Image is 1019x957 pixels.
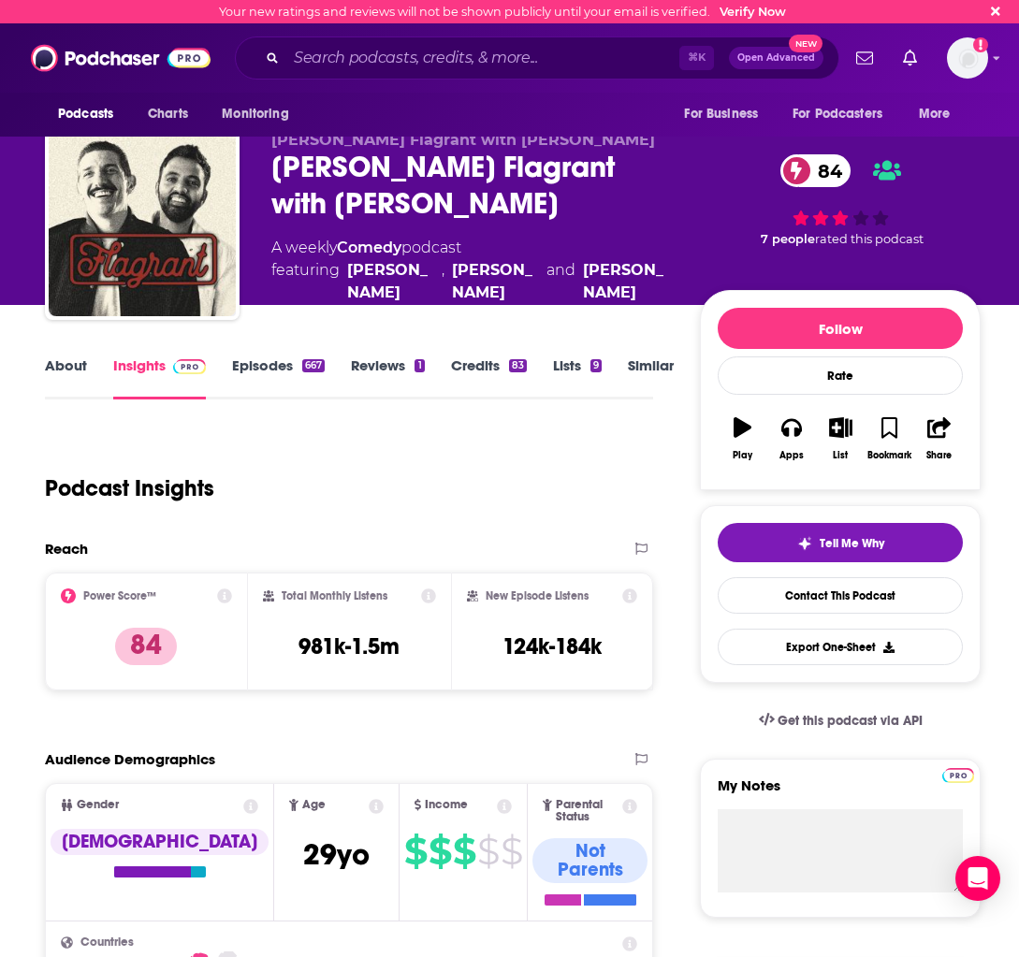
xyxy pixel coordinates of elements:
a: Show notifications dropdown [895,42,924,74]
button: Share [914,405,963,472]
span: Get this podcast via API [778,713,923,729]
span: , [442,259,444,304]
label: My Notes [718,776,963,809]
h2: Power Score™ [83,589,156,602]
h2: Total Monthly Listens [282,589,387,602]
div: [PERSON_NAME] [347,259,434,304]
span: Parental Status [556,799,619,823]
a: Get this podcast via API [744,698,939,744]
a: Comedy [337,239,401,256]
span: rated this podcast [815,232,924,246]
div: Bookmark [867,450,911,461]
button: tell me why sparkleTell Me Why [718,523,963,562]
span: For Podcasters [793,101,882,127]
img: Podchaser - Follow, Share and Rate Podcasts [31,40,211,76]
div: List [833,450,848,461]
button: open menu [45,96,138,132]
div: Open Intercom Messenger [955,856,1000,901]
span: featuring [271,259,670,304]
button: open menu [671,96,781,132]
span: 84 [799,154,852,187]
button: open menu [780,96,910,132]
div: 667 [302,359,325,372]
div: [DEMOGRAPHIC_DATA] [51,829,269,855]
a: InsightsPodchaser Pro [113,356,206,399]
span: 7 people [761,232,815,246]
div: A weekly podcast [271,237,670,304]
span: Age [302,799,326,811]
svg: Email not verified [973,37,988,52]
img: Podchaser Pro [173,359,206,374]
div: Not Parents [532,838,648,883]
div: Search podcasts, credits, & more... [235,36,839,80]
span: Tell Me Why [820,536,884,551]
img: User Profile [947,37,988,79]
button: Play [718,405,766,472]
div: Your new ratings and reviews will not be shown publicly until your email is verified. [219,5,786,19]
span: Countries [80,936,134,949]
h2: New Episode Listens [486,589,589,602]
h3: 124k-184k [502,632,602,660]
span: Income [425,799,468,811]
span: [PERSON_NAME] Flagrant with [PERSON_NAME] [271,131,655,149]
h2: Reach [45,540,88,558]
a: Episodes667 [232,356,325,399]
a: Verify Now [720,5,786,19]
button: Apps [767,405,816,472]
span: More [919,101,951,127]
a: Pro website [942,765,975,783]
a: Similar [628,356,674,399]
span: $ [404,836,427,866]
div: 9 [590,359,602,372]
div: Share [926,450,952,461]
a: About [45,356,87,399]
input: Search podcasts, credits, & more... [286,43,679,73]
a: Credits83 [451,356,527,399]
span: Logged in as charlottestone [947,37,988,79]
button: open menu [209,96,313,132]
img: Andrew Schulz's Flagrant with Akaash Singh [49,129,236,316]
p: 84 [115,628,177,665]
a: 84 [780,154,852,187]
span: Open Advanced [737,53,815,63]
h3: 981k-1.5m [298,632,400,660]
div: Apps [779,450,804,461]
h2: Audience Demographics [45,750,215,768]
a: Contact This Podcast [718,577,963,614]
span: 29 yo [303,836,370,873]
a: Reviews1 [351,356,424,399]
span: For Business [684,101,758,127]
div: [PERSON_NAME] [583,259,670,304]
button: Show profile menu [947,37,988,79]
span: and [546,259,575,304]
span: $ [477,836,499,866]
a: Charts [136,96,199,132]
button: List [816,405,865,472]
button: open menu [906,96,974,132]
span: $ [429,836,451,866]
span: $ [453,836,475,866]
a: Show notifications dropdown [849,42,881,74]
img: tell me why sparkle [797,536,812,551]
a: Lists9 [553,356,602,399]
button: Export One-Sheet [718,629,963,665]
span: Charts [148,101,188,127]
div: Play [733,450,752,461]
div: [PERSON_NAME] [452,259,539,304]
div: 1 [415,359,424,372]
span: Podcasts [58,101,113,127]
span: Gender [77,799,119,811]
div: Rate [718,356,963,395]
h1: Podcast Insights [45,474,214,502]
span: Monitoring [222,101,288,127]
button: Bookmark [866,405,914,472]
div: 83 [509,359,527,372]
button: Open AdvancedNew [729,47,823,69]
img: Podchaser Pro [942,768,975,783]
span: $ [501,836,522,866]
span: New [789,35,822,52]
span: ⌘ K [679,46,714,70]
button: Follow [718,308,963,349]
